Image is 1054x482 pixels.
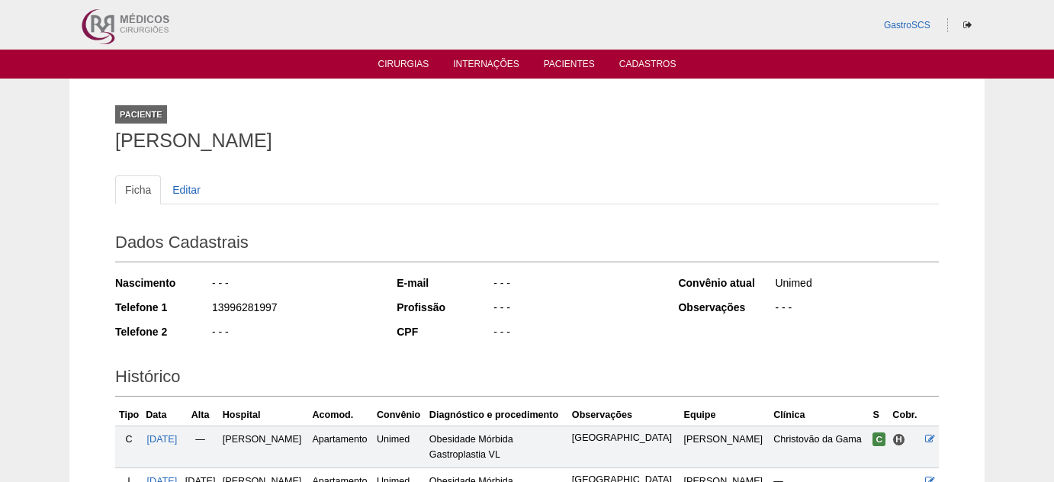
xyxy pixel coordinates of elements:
[397,275,492,291] div: E-mail
[309,404,373,426] th: Acomod.
[118,432,140,447] div: C
[492,275,657,294] div: - - -
[115,361,939,397] h2: Histórico
[115,324,210,339] div: Telefone 2
[147,434,178,445] a: [DATE]
[681,404,771,426] th: Equipe
[210,324,376,343] div: - - -
[220,404,310,426] th: Hospital
[397,300,492,315] div: Profissão
[426,404,569,426] th: Diagnóstico e procedimento
[544,59,595,74] a: Pacientes
[309,426,373,468] td: Apartamento
[115,404,143,426] th: Tipo
[869,404,889,426] th: S
[892,433,905,446] span: Hospital
[963,21,972,30] i: Sair
[889,404,921,426] th: Cobr.
[770,426,869,468] td: Christovão da Gama
[115,175,161,204] a: Ficha
[453,59,519,74] a: Internações
[374,426,426,468] td: Unimed
[619,59,676,74] a: Cadastros
[773,275,939,294] div: Unimed
[220,426,310,468] td: [PERSON_NAME]
[884,20,930,31] a: GastroSCS
[572,432,678,445] p: [GEOGRAPHIC_DATA]
[115,131,939,150] h1: [PERSON_NAME]
[678,300,773,315] div: Observações
[770,404,869,426] th: Clínica
[397,324,492,339] div: CPF
[162,175,210,204] a: Editar
[678,275,773,291] div: Convênio atual
[181,404,219,426] th: Alta
[143,404,181,426] th: Data
[681,426,771,468] td: [PERSON_NAME]
[115,227,939,262] h2: Dados Cadastrais
[115,105,167,124] div: Paciente
[773,300,939,319] div: - - -
[115,275,210,291] div: Nascimento
[378,59,429,74] a: Cirurgias
[426,426,569,468] td: Obesidade Mórbida Gastroplastia VL
[210,300,376,319] div: 13996281997
[492,300,657,319] div: - - -
[210,275,376,294] div: - - -
[181,426,219,468] td: —
[569,404,681,426] th: Observações
[492,324,657,343] div: - - -
[872,432,885,446] span: Confirmada
[115,300,210,315] div: Telefone 1
[374,404,426,426] th: Convênio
